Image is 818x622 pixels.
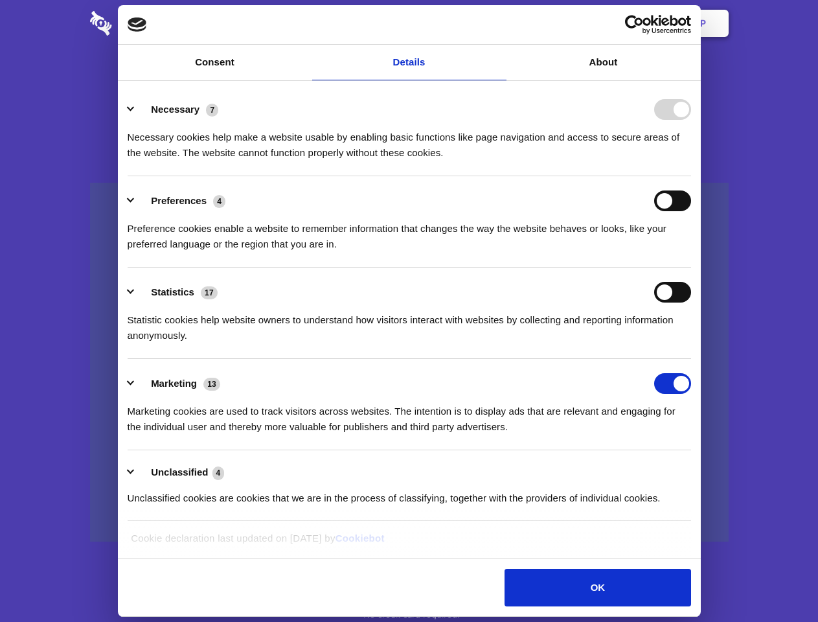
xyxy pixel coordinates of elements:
button: Preferences (4) [128,190,234,211]
a: Pricing [380,3,437,43]
button: Unclassified (4) [128,465,233,481]
span: 4 [212,466,225,479]
iframe: Drift Widget Chat Controller [753,557,802,606]
label: Preferences [151,195,207,206]
button: OK [505,569,690,606]
span: 17 [201,286,218,299]
div: Preference cookies enable a website to remember information that changes the way the website beha... [128,211,691,252]
h4: Auto-redaction of sensitive data, encrypted data sharing and self-destructing private chats. Shar... [90,118,729,161]
a: Cookiebot [335,533,385,544]
div: Statistic cookies help website owners to understand how visitors interact with websites by collec... [128,303,691,343]
label: Necessary [151,104,199,115]
button: Necessary (7) [128,99,227,120]
a: About [506,45,701,80]
img: logo-wordmark-white-trans-d4663122ce5f474addd5e946df7df03e33cb6a1c49d2221995e7729f52c070b2.svg [90,11,201,36]
label: Statistics [151,286,194,297]
a: Contact [525,3,585,43]
a: Consent [118,45,312,80]
div: Unclassified cookies are cookies that we are in the process of classifying, together with the pro... [128,481,691,506]
div: Cookie declaration last updated on [DATE] by [121,531,697,556]
a: Wistia video thumbnail [90,183,729,542]
span: 13 [203,378,220,391]
a: Details [312,45,506,80]
label: Marketing [151,378,197,389]
button: Marketing (13) [128,373,229,394]
div: Necessary cookies help make a website usable by enabling basic functions like page navigation and... [128,120,691,161]
img: logo [128,17,147,32]
span: 7 [206,104,218,117]
span: 4 [213,195,225,208]
button: Statistics (17) [128,282,226,303]
a: Login [587,3,644,43]
a: Usercentrics Cookiebot - opens in a new window [578,15,691,34]
h1: Eliminate Slack Data Loss. [90,58,729,105]
div: Marketing cookies are used to track visitors across websites. The intention is to display ads tha... [128,394,691,435]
